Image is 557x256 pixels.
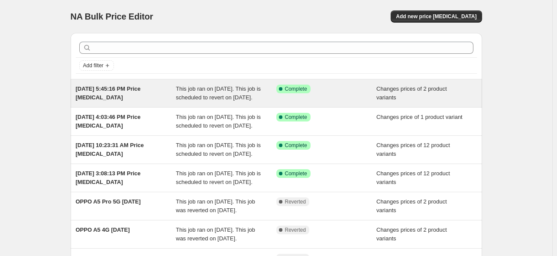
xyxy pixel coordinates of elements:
[76,114,141,129] span: [DATE] 4:03:46 PM Price [MEDICAL_DATA]
[285,226,306,233] span: Reverted
[76,226,130,233] span: OPPO A5 4G [DATE]
[76,142,144,157] span: [DATE] 10:23:31 AM Price [MEDICAL_DATA]
[285,114,307,121] span: Complete
[391,10,482,23] button: Add new price [MEDICAL_DATA]
[176,85,261,101] span: This job ran on [DATE]. This job is scheduled to revert on [DATE].
[285,142,307,149] span: Complete
[376,142,450,157] span: Changes prices of 12 product variants
[376,198,447,213] span: Changes prices of 2 product variants
[76,170,141,185] span: [DATE] 3:08:13 PM Price [MEDICAL_DATA]
[83,62,104,69] span: Add filter
[176,114,261,129] span: This job ran on [DATE]. This job is scheduled to revert on [DATE].
[79,60,114,71] button: Add filter
[176,198,255,213] span: This job ran on [DATE]. This job was reverted on [DATE].
[285,85,307,92] span: Complete
[376,226,447,242] span: Changes prices of 2 product variants
[76,198,141,205] span: OPPO A5 Pro 5G [DATE]
[396,13,476,20] span: Add new price [MEDICAL_DATA]
[76,85,141,101] span: [DATE] 5:45:16 PM Price [MEDICAL_DATA]
[285,170,307,177] span: Complete
[376,114,463,120] span: Changes price of 1 product variant
[376,85,447,101] span: Changes prices of 2 product variants
[376,170,450,185] span: Changes prices of 12 product variants
[285,198,306,205] span: Reverted
[176,170,261,185] span: This job ran on [DATE]. This job is scheduled to revert on [DATE].
[176,142,261,157] span: This job ran on [DATE]. This job is scheduled to revert on [DATE].
[71,12,153,21] span: NA Bulk Price Editor
[176,226,255,242] span: This job ran on [DATE]. This job was reverted on [DATE].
